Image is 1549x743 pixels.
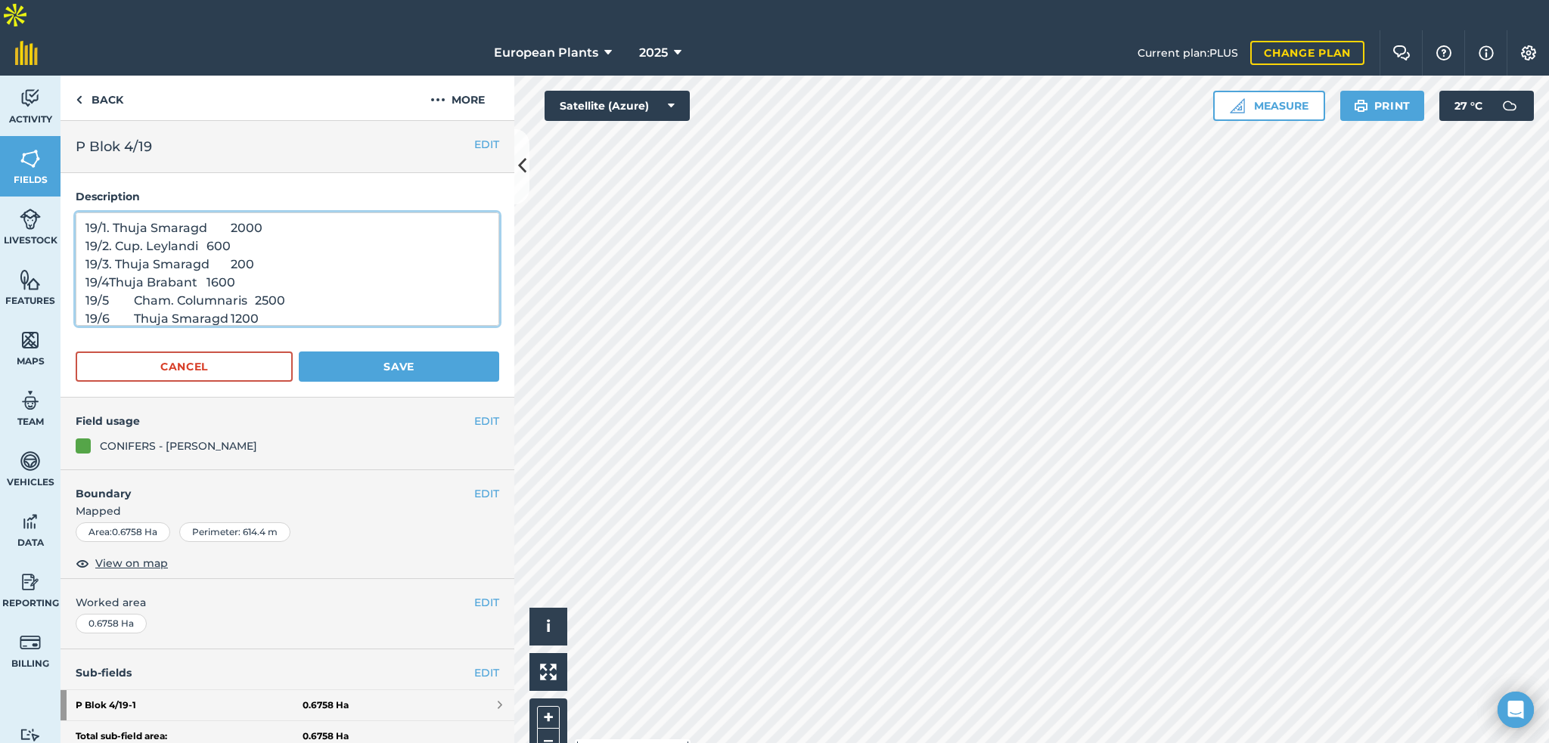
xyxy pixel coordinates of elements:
[20,631,41,654] img: svg+xml;base64,PD94bWwgdmVyc2lvbj0iMS4wIiBlbmNvZGluZz0idXRmLTgiPz4KPCEtLSBHZW5lcmF0b3I6IEFkb2JlIE...
[20,329,41,351] img: svg+xml;base64,PHN2ZyB4bWxucz0iaHR0cDovL3d3dy53My5vcmcvMjAwMC9zdmciIHdpZHRoPSI1NiIgaGVpZ2h0PSI2MC...
[529,608,567,645] button: i
[20,450,41,472] img: svg+xml;base64,PD94bWwgdmVyc2lvbj0iMS4wIiBlbmNvZGluZz0idXRmLTgiPz4KPCEtLSBHZW5lcmF0b3I6IEFkb2JlIE...
[474,413,499,429] button: EDIT
[20,389,41,412] img: svg+xml;base64,PD94bWwgdmVyc2lvbj0iMS4wIiBlbmNvZGluZz0idXRmLTgiPz4KPCEtLSBHZW5lcmF0b3I6IEFkb2JlIE...
[474,664,499,681] a: EDIT
[76,351,293,382] button: Cancel
[1479,44,1494,62] img: svg+xml;base64,PHN2ZyB4bWxucz0iaHR0cDovL3d3dy53My5vcmcvMjAwMC9zdmciIHdpZHRoPSIxNyIgaGVpZ2h0PSIxNy...
[20,87,41,110] img: svg+xml;base64,PD94bWwgdmVyc2lvbj0iMS4wIiBlbmNvZGluZz0idXRmLTgiPz4KPCEtLSBHZW5lcmF0b3I6IEFkb2JlIE...
[546,617,551,636] span: i
[76,136,152,157] span: P Blok 4/19
[494,44,598,62] span: European Plants
[20,510,41,533] img: svg+xml;base64,PD94bWwgdmVyc2lvbj0iMS4wIiBlbmNvZGluZz0idXRmLTgiPz4KPCEtLSBHZW5lcmF0b3I6IEFkb2JlIE...
[61,76,138,120] a: Back
[1520,45,1538,60] img: A cog icon
[401,76,514,120] button: More
[76,730,303,742] strong: Total sub-field area:
[76,554,168,572] button: View on map
[1392,45,1411,60] img: Two speech bubbles overlapping with the left bubble in the forefront
[76,188,499,205] h4: Description
[1454,91,1482,121] span: 27 ° C
[76,554,89,572] img: svg+xml;base64,PHN2ZyB4bWxucz0iaHR0cDovL3d3dy53My5vcmcvMjAwMC9zdmciIHdpZHRoPSIxOCIgaGVpZ2h0PSIyNC...
[76,594,499,611] span: Worked area
[76,522,170,542] div: Area : 0.6758 Ha
[540,664,557,680] img: Four arrows, one pointing top left, one top right, one bottom right and the last bottom left
[61,690,514,720] a: P Blok 4/19-10.6758 Ha
[20,147,41,170] img: svg+xml;base64,PHN2ZyB4bWxucz0iaHR0cDovL3d3dy53My5vcmcvMjAwMC9zdmciIHdpZHRoPSI1NiIgaGVpZ2h0PSI2MC...
[474,594,499,611] button: EDIT
[76,690,303,720] strong: P Blok 4/19 - 1
[1213,91,1325,121] button: Measure
[430,91,445,109] img: svg+xml;base64,PHN2ZyB4bWxucz0iaHR0cDovL3d3dy53My5vcmcvMjAwMC9zdmciIHdpZHRoPSIyMCIgaGVpZ2h0PSIyNC...
[633,30,688,76] button: 2025
[1354,97,1368,115] img: svg+xml;base64,PHN2ZyB4bWxucz0iaHR0cDovL3d3dy53My5vcmcvMjAwMC9zdmciIHdpZHRoPSIxOSIgaGVpZ2h0PSIyNC...
[20,208,41,231] img: svg+xml;base64,PD94bWwgdmVyc2lvbj0iMS4wIiBlbmNvZGluZz0idXRmLTgiPz4KPCEtLSBHZW5lcmF0b3I6IEFkb2JlIE...
[95,555,168,571] span: View on map
[20,268,41,291] img: svg+xml;base64,PHN2ZyB4bWxucz0iaHR0cDovL3d3dy53My5vcmcvMjAwMC9zdmciIHdpZHRoPSI1NiIgaGVpZ2h0PSI2MC...
[639,44,668,62] span: 2025
[1439,91,1534,121] button: 27 °C
[1138,45,1238,61] span: Current plan : PLUS
[61,664,514,681] h4: Sub-fields
[537,706,560,729] button: +
[545,91,690,121] button: Satellite (Azure)
[1495,91,1525,121] img: svg+xml;base64,PD94bWwgdmVyc2lvbj0iMS4wIiBlbmNvZGluZz0idXRmLTgiPz4KPCEtLSBHZW5lcmF0b3I6IEFkb2JlIE...
[303,730,349,742] strong: 0.6758 Ha
[61,470,474,502] h4: Boundary
[76,413,474,429] h4: Field usage
[76,91,82,109] img: svg+xml;base64,PHN2ZyB4bWxucz0iaHR0cDovL3d3dy53My5vcmcvMjAwMC9zdmciIHdpZHRoPSI5IiBoZWlnaHQ9IjI0Ii...
[76,212,499,326] textarea: 19/1. Thuja Smaragd 2000 19/2. Cup. Leylandi 600 19/3. Thuja Smaragd 200 19/4Thuja Brabant 1600 1...
[1250,41,1364,65] a: Change plan
[299,351,499,382] button: Save
[20,571,41,593] img: svg+xml;base64,PD94bWwgdmVyc2lvbj0iMS4wIiBlbmNvZGluZz0idXRmLTgiPz4KPCEtLSBHZW5lcmF0b3I6IEFkb2JlIE...
[20,728,41,742] img: svg+xml;base64,PD94bWwgdmVyc2lvbj0iMS4wIiBlbmNvZGluZz0idXRmLTgiPz4KPCEtLSBHZW5lcmF0b3I6IEFkb2JlIE...
[1340,91,1425,121] button: Print
[61,503,514,519] span: Mapped
[100,438,257,454] div: CONIFERS - [PERSON_NAME]
[1435,45,1453,60] img: A question mark icon
[179,522,290,542] div: Perimeter : 614.4 m
[76,614,147,633] div: 0.6758 Ha
[15,41,38,65] img: fieldmargin Logo
[474,136,499,153] button: EDIT
[488,30,618,76] button: European Plants
[303,699,349,711] strong: 0.6758 Ha
[1230,98,1245,113] img: Ruler icon
[1498,692,1534,728] div: Open Intercom Messenger
[474,485,499,502] button: EDIT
